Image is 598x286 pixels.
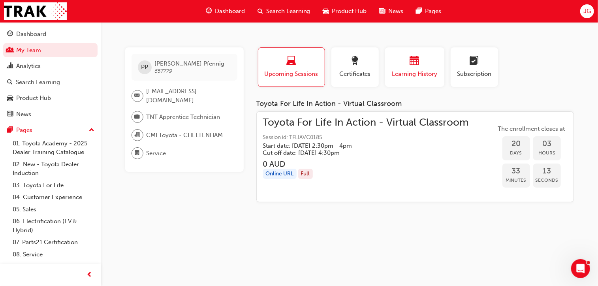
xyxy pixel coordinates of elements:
button: Learning History [385,47,444,87]
span: search-icon [7,79,13,86]
span: 657779 [155,68,173,74]
a: 07. Parts21 Certification [9,236,98,248]
span: TNT Apprentice Technician [147,113,220,122]
a: 03. Toyota For Life [9,179,98,192]
span: Seconds [533,176,561,185]
img: Trak [4,2,67,20]
div: Dashboard [16,30,46,39]
span: calendar-icon [410,56,419,67]
div: Online URL [263,169,297,179]
span: 20 [502,139,530,149]
div: Product Hub [16,94,51,103]
h5: Start date: [DATE] 2:30pm - 4pm [263,142,456,149]
span: chart-icon [7,63,13,70]
span: News [389,7,404,16]
span: Hours [533,149,561,158]
span: pages-icon [7,127,13,134]
span: Subscription [457,70,492,79]
span: up-icon [89,125,94,135]
span: Learning History [391,70,438,79]
iframe: Intercom live chat [571,259,590,278]
a: 06. Electrification (EV & Hybrid) [9,215,98,236]
button: DashboardMy TeamAnalyticsSearch LearningProduct HubNews [3,25,98,123]
h3: 0 AUD [263,160,469,169]
a: search-iconSearch Learning [251,3,317,19]
div: Pages [16,126,32,135]
h5: Cut off date: [DATE] 4:30pm [263,149,456,156]
span: Service [147,149,166,158]
div: Analytics [16,62,41,71]
span: Search Learning [266,7,310,16]
span: news-icon [380,6,386,16]
span: car-icon [7,95,13,102]
span: car-icon [323,6,329,16]
span: Dashboard [215,7,245,16]
span: Toyota For Life In Action - Virtual Classroom [263,118,469,127]
a: 01. Toyota Academy - 2025 Dealer Training Catalogue [9,137,98,158]
span: JG [583,7,591,16]
a: news-iconNews [373,3,410,19]
span: Days [502,149,530,158]
a: 08. Service [9,248,98,261]
span: Certificates [337,70,373,79]
span: laptop-icon [287,56,296,67]
span: organisation-icon [135,130,140,140]
button: Pages [3,123,98,137]
div: News [16,110,31,119]
span: learningplan-icon [470,56,479,67]
div: Toyota For Life In Action - Virtual Classroom [256,100,574,108]
span: Product Hub [332,7,367,16]
button: Subscription [451,47,498,87]
span: Session id: TFLIAVC0185 [263,133,469,142]
span: search-icon [258,6,263,16]
span: [EMAIL_ADDRESS][DOMAIN_NAME] [147,87,231,105]
span: pages-icon [416,6,422,16]
span: people-icon [7,47,13,54]
button: Certificates [331,47,379,87]
a: car-iconProduct Hub [317,3,373,19]
span: guage-icon [7,31,13,38]
a: pages-iconPages [410,3,448,19]
span: Minutes [502,176,530,185]
a: My Team [3,43,98,58]
span: 03 [533,139,561,149]
span: guage-icon [206,6,212,16]
span: Pages [425,7,442,16]
a: Product Hub [3,91,98,105]
a: 05. Sales [9,203,98,216]
a: Search Learning [3,75,98,90]
span: 13 [533,167,561,176]
button: Upcoming Sessions [258,47,325,87]
span: prev-icon [87,270,93,280]
span: The enrollment closes at [496,124,567,134]
a: 02. New - Toyota Dealer Induction [9,158,98,179]
div: Full [298,169,313,179]
a: 04. Customer Experience [9,191,98,203]
a: 09. Technical Training [9,260,98,273]
span: Upcoming Sessions [264,70,319,79]
span: news-icon [7,111,13,118]
span: CMI Toyota - CHELTENHAM [147,131,223,140]
a: Dashboard [3,27,98,41]
button: JG [580,4,594,18]
span: PP [141,63,148,72]
span: briefcase-icon [135,112,140,122]
span: award-icon [350,56,360,67]
span: 33 [502,167,530,176]
span: [PERSON_NAME] Pfennig [155,60,225,67]
span: email-icon [135,91,140,101]
a: guage-iconDashboard [199,3,251,19]
div: Search Learning [16,78,60,87]
a: News [3,107,98,122]
a: Analytics [3,59,98,73]
a: Toyota For Life In Action - Virtual ClassroomSession id: TFLIAVC0185Start date: [DATE] 2:30pm - 4... [263,118,567,196]
span: department-icon [135,148,140,158]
